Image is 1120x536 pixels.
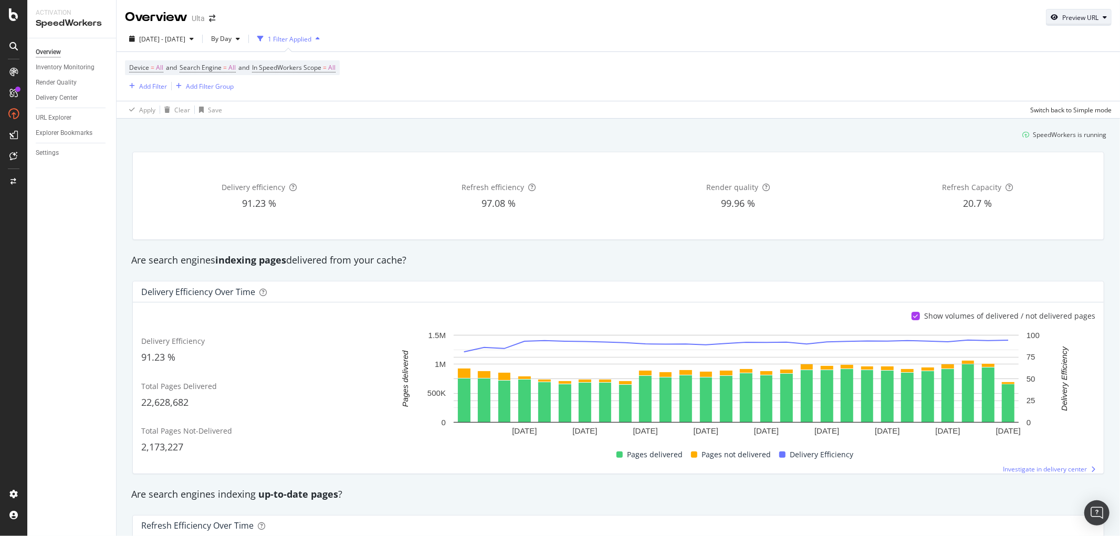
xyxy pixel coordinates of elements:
[36,8,108,17] div: Activation
[323,63,327,72] span: =
[242,197,276,209] span: 91.23 %
[36,112,71,123] div: URL Explorer
[936,426,960,435] text: [DATE]
[141,440,183,453] span: 2,173,227
[125,8,187,26] div: Overview
[126,254,1111,267] div: Are search engines delivered from your cache?
[36,92,109,103] a: Delivery Center
[1062,13,1098,22] div: Preview URL
[253,30,324,47] button: 1 Filter Applied
[192,13,205,24] div: Ulta
[924,311,1095,321] div: Show volumes of delivered / not delivered pages
[36,47,61,58] div: Overview
[702,448,771,461] span: Pages not delivered
[790,448,853,461] span: Delivery Efficiency
[942,182,1001,192] span: Refresh Capacity
[186,82,234,91] div: Add Filter Group
[328,60,336,75] span: All
[1026,101,1112,118] button: Switch back to Simple mode
[125,101,155,118] button: Apply
[180,63,222,72] span: Search Engine
[1033,130,1106,139] div: SpeedWorkers is running
[627,448,683,461] span: Pages delivered
[383,330,1089,439] svg: A chart.
[36,77,109,88] a: Render Quality
[1027,374,1035,383] text: 50
[875,426,900,435] text: [DATE]
[141,381,217,391] span: Total Pages Delivered
[1027,418,1031,427] text: 0
[1027,396,1035,405] text: 25
[139,106,155,114] div: Apply
[573,426,598,435] text: [DATE]
[36,128,92,139] div: Explorer Bookmarks
[139,35,185,44] span: [DATE] - [DATE]
[1003,465,1087,474] span: Investigate in delivery center
[166,63,177,72] span: and
[36,62,109,73] a: Inventory Monitoring
[401,350,410,407] text: Pages delivered
[125,80,167,92] button: Add Filter
[996,426,1021,435] text: [DATE]
[1060,346,1069,411] text: Delivery Efficiency
[209,15,215,22] div: arrow-right-arrow-left
[36,92,78,103] div: Delivery Center
[1027,331,1040,340] text: 100
[36,112,109,123] a: URL Explorer
[512,426,537,435] text: [DATE]
[427,389,446,398] text: 500K
[36,77,77,88] div: Render Quality
[36,17,108,29] div: SpeedWorkers
[754,426,779,435] text: [DATE]
[442,418,446,427] text: 0
[126,488,1111,501] div: Are search engines indexing ?
[482,197,516,209] span: 97.08 %
[1027,352,1035,361] text: 75
[238,63,249,72] span: and
[268,35,311,44] div: 1 Filter Applied
[141,336,205,346] span: Delivery Efficiency
[141,287,255,297] div: Delivery Efficiency over time
[1046,9,1112,26] button: Preview URL
[151,63,154,72] span: =
[215,254,286,266] strong: indexing pages
[1003,465,1095,474] a: Investigate in delivery center
[125,30,198,47] button: [DATE] - [DATE]
[36,148,109,159] a: Settings
[36,148,59,159] div: Settings
[195,101,222,118] button: Save
[435,360,446,369] text: 1M
[174,106,190,114] div: Clear
[223,63,227,72] span: =
[129,63,149,72] span: Device
[721,197,755,209] span: 99.96 %
[36,62,95,73] div: Inventory Monitoring
[963,197,992,209] span: 20.7 %
[633,426,658,435] text: [DATE]
[160,101,190,118] button: Clear
[141,351,175,363] span: 91.23 %
[706,182,758,192] span: Render quality
[141,426,232,436] span: Total Pages Not-Delivered
[258,488,338,500] strong: up-to-date pages
[172,80,234,92] button: Add Filter Group
[462,182,524,192] span: Refresh efficiency
[207,34,232,43] span: By Day
[428,331,446,340] text: 1.5M
[36,128,109,139] a: Explorer Bookmarks
[1030,106,1112,114] div: Switch back to Simple mode
[141,520,254,531] div: Refresh Efficiency over time
[36,47,109,58] a: Overview
[222,182,285,192] span: Delivery efficiency
[694,426,718,435] text: [DATE]
[228,60,236,75] span: All
[156,60,163,75] span: All
[207,30,244,47] button: By Day
[141,396,189,408] span: 22,628,682
[139,82,167,91] div: Add Filter
[208,106,222,114] div: Save
[252,63,321,72] span: In SpeedWorkers Scope
[1084,500,1109,526] div: Open Intercom Messenger
[814,426,839,435] text: [DATE]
